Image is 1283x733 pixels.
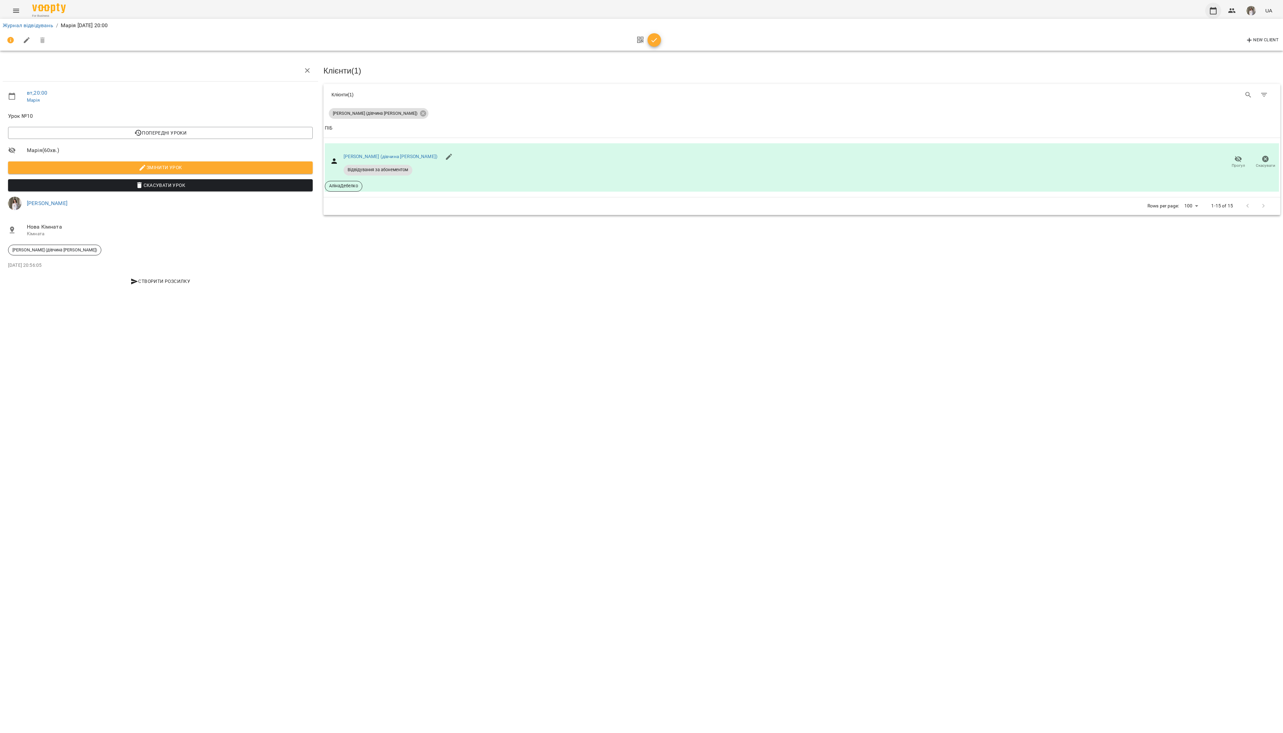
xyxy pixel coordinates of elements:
p: Rows per page: [1147,203,1179,209]
div: Клієнти ( 1 ) [331,91,797,98]
div: [PERSON_NAME] (дівчина [PERSON_NAME]) [329,108,428,119]
h3: Клієнти ( 1 ) [323,66,1280,75]
p: 1-15 of 15 [1211,203,1233,209]
span: [PERSON_NAME] (дівчина [PERSON_NAME]) [8,247,101,253]
span: Скасувати [1256,163,1275,168]
div: [PERSON_NAME] (дівчина [PERSON_NAME]) [8,245,101,255]
a: [PERSON_NAME] [27,200,67,206]
div: Table Toolbar [323,84,1280,105]
button: Попередні уроки [8,127,313,139]
button: Скасувати [1252,153,1279,172]
a: вт , 20:00 [27,90,47,96]
span: [PERSON_NAME] (дівчина [PERSON_NAME]) [329,110,421,116]
span: New Client [1245,36,1279,44]
span: Прогул [1232,163,1245,168]
a: [PERSON_NAME] (дівчина [PERSON_NAME]) [344,154,438,159]
span: Марія ( 60 хв. ) [27,146,313,154]
span: Відвідування за абонементом [344,167,412,173]
span: Нова Кімната [27,223,313,231]
li: / [56,21,58,30]
div: Sort [325,124,332,132]
p: Кімната [27,231,313,237]
nav: breadcrumb [3,21,1280,30]
img: 364895220a4789552a8225db6642e1db.jpeg [8,197,21,210]
p: [DATE] 20:56:05 [8,262,313,269]
button: Створити розсилку [8,275,313,287]
button: Змінити урок [8,161,313,174]
button: New Client [1244,35,1280,46]
div: ПІБ [325,124,332,132]
span: For Business [32,14,66,18]
div: 100 [1182,201,1200,211]
button: UA [1263,4,1275,17]
span: Скасувати Урок [13,181,307,189]
span: Змінити урок [13,163,307,172]
span: Урок №10 [8,112,313,120]
span: АлінаДебелко [325,183,362,189]
img: Voopty Logo [32,3,66,13]
button: Menu [8,3,24,19]
img: 364895220a4789552a8225db6642e1db.jpeg [1246,6,1256,15]
button: Скасувати Урок [8,179,313,191]
span: UA [1265,7,1272,14]
a: Марія [27,97,40,103]
a: Журнал відвідувань [3,22,53,29]
button: Search [1240,87,1256,103]
span: Попередні уроки [13,129,307,137]
span: Створити розсилку [11,277,310,285]
span: ПІБ [325,124,1279,132]
button: Прогул [1225,153,1252,172]
button: Фільтр [1256,87,1272,103]
p: Марія [DATE] 20:00 [61,21,108,30]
